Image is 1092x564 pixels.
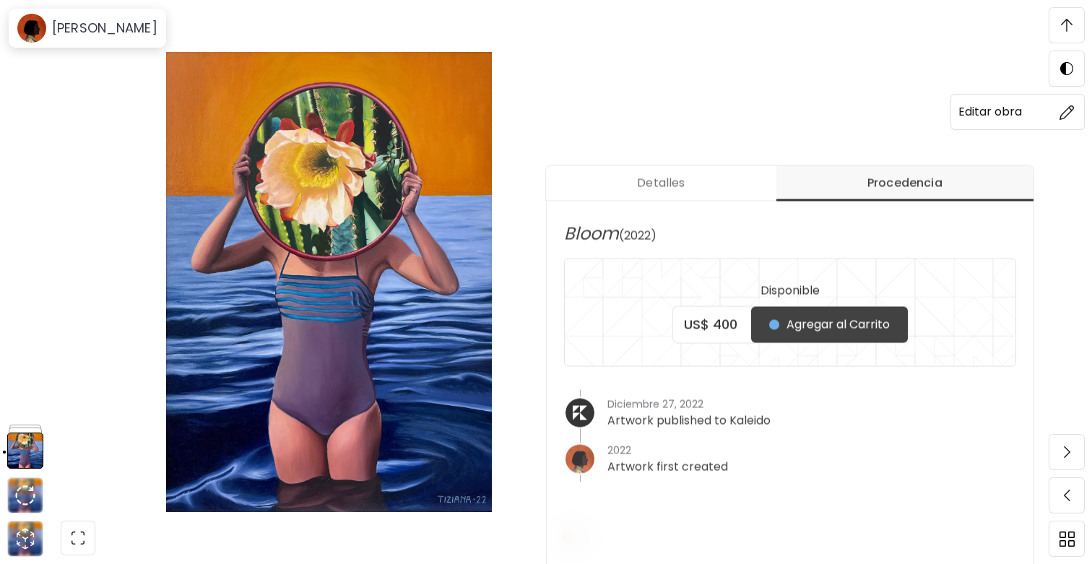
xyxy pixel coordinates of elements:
[555,175,768,192] span: Detalles
[607,459,728,475] a: Artwork first created
[785,175,1025,192] span: Procedencia
[607,444,728,457] h4: 2022
[619,227,656,244] span: (2022)
[564,222,619,246] span: Bloom
[751,307,908,343] button: Agregar al Carrito
[14,527,37,550] div: animation
[607,398,771,411] h4: Diciembre 27, 2022
[769,316,890,334] span: Agregar al Carrito
[52,19,157,37] h6: [PERSON_NAME]
[607,412,771,429] a: Artwork published to Kaleido
[958,103,1022,121] h6: Editar obra
[673,316,751,334] h5: US$ 400
[760,282,820,300] h6: Disponible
